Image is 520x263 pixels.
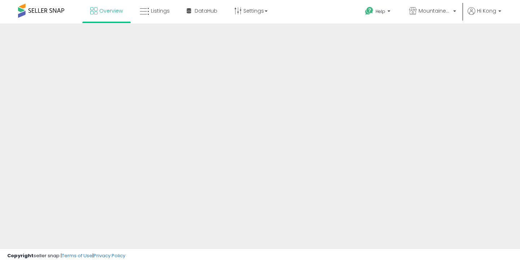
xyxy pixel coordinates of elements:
[7,252,34,259] strong: Copyright
[62,252,92,259] a: Terms of Use
[468,7,501,23] a: Hi Kong
[365,6,374,16] i: Get Help
[477,7,496,14] span: Hi Kong
[7,253,125,259] div: seller snap | |
[151,7,170,14] span: Listings
[94,252,125,259] a: Privacy Policy
[195,7,217,14] span: DataHub
[419,7,451,14] span: MountaineerBrand
[359,1,398,23] a: Help
[376,8,385,14] span: Help
[99,7,123,14] span: Overview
